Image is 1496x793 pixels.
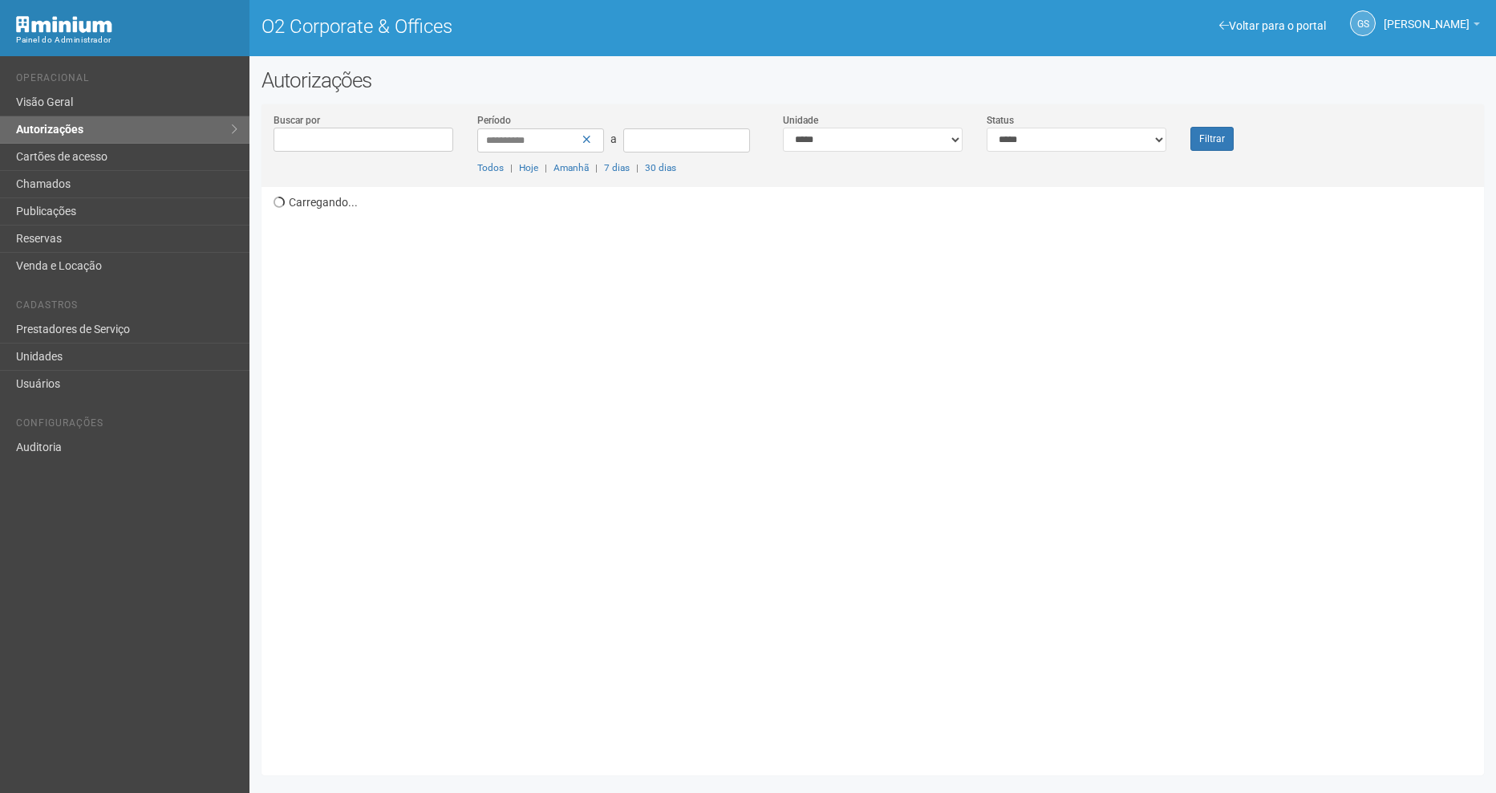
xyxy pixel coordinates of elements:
[477,113,511,128] label: Período
[16,16,112,33] img: Minium
[1350,10,1376,36] a: GS
[274,187,1484,763] div: Carregando...
[16,417,237,434] li: Configurações
[16,299,237,316] li: Cadastros
[261,68,1484,92] h2: Autorizações
[1384,20,1480,33] a: [PERSON_NAME]
[1219,19,1326,32] a: Voltar para o portal
[610,132,617,145] span: a
[510,162,513,173] span: |
[987,113,1014,128] label: Status
[274,113,320,128] label: Buscar por
[783,113,818,128] label: Unidade
[595,162,598,173] span: |
[16,72,237,89] li: Operacional
[604,162,630,173] a: 7 dias
[545,162,547,173] span: |
[645,162,676,173] a: 30 dias
[636,162,639,173] span: |
[477,162,504,173] a: Todos
[1190,127,1234,151] button: Filtrar
[553,162,589,173] a: Amanhã
[16,33,237,47] div: Painel do Administrador
[1384,2,1470,31] span: Gabriela Souza
[261,16,861,37] h1: O2 Corporate & Offices
[519,162,538,173] a: Hoje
